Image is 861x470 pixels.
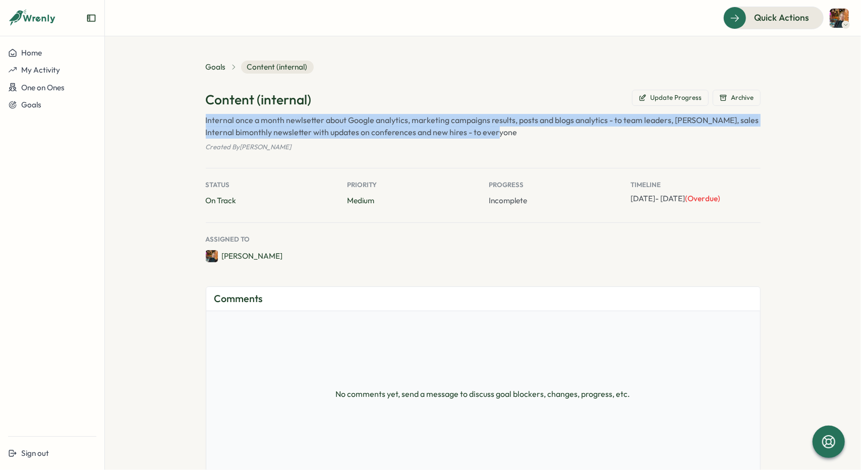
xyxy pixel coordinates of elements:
[206,91,312,108] h1: Content (internal)
[731,93,754,102] span: Archive
[489,196,528,205] span: Incomplete
[631,194,721,203] span: [DATE] - [DATE]
[21,65,60,75] span: My Activity
[631,181,761,190] p: Timeline
[206,235,761,244] p: Assigned To
[206,62,226,73] a: Goals
[685,194,721,203] span: (Overdue)
[21,100,41,109] span: Goals
[86,13,96,23] button: Expand sidebar
[206,114,761,139] p: Internal once a month newlsetter about Google analytics, marketing campaigns results, posts and b...
[206,195,335,206] p: On Track
[632,90,709,106] button: Update Progress
[830,9,849,28] img: Justine Lortal
[21,83,65,92] span: One on Ones
[348,181,477,190] p: Priority
[241,61,314,74] span: Content (internal)
[348,195,477,206] p: medium
[206,143,761,152] p: Created By [PERSON_NAME]
[754,11,809,24] span: Quick Actions
[206,250,218,262] img: Justine Lortal
[21,448,49,458] span: Sign out
[651,93,702,102] span: Update Progress
[21,48,42,57] span: Home
[713,90,761,106] button: Archive
[222,251,283,262] span: [PERSON_NAME]
[206,181,335,190] p: Status
[723,7,824,29] button: Quick Actions
[214,291,263,307] h3: Comments
[489,181,619,190] p: Progress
